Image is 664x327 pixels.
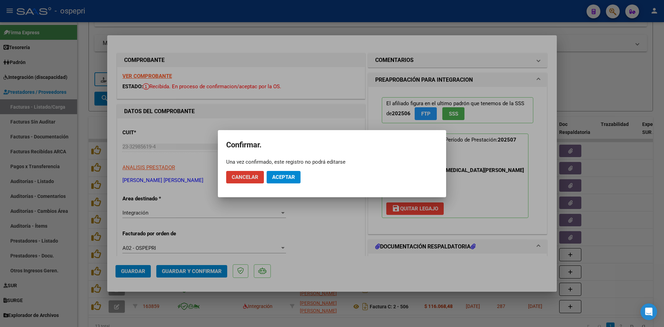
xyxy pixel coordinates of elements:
button: Cancelar [226,171,264,183]
div: Open Intercom Messenger [640,303,657,320]
h2: Confirmar. [226,138,438,152]
span: Aceptar [272,174,295,180]
button: Aceptar [267,171,301,183]
div: Una vez confirmado, este registro no podrá editarse [226,158,438,165]
span: Cancelar [232,174,258,180]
